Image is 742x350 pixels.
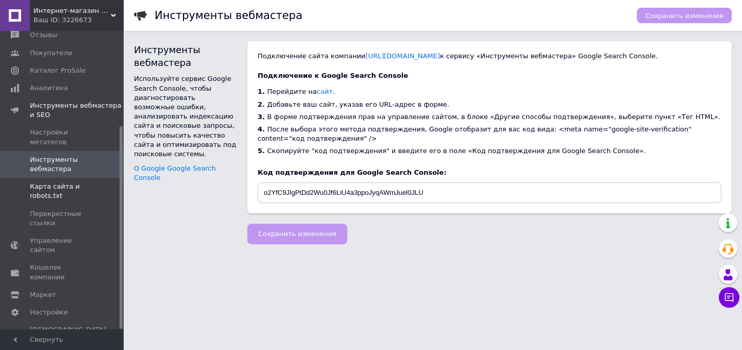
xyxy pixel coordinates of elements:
span: Управление сайтом [30,236,95,255]
div: Используйте сервис Google Search Console, чтобы диагностировать возможные ошибки, анализировать и... [134,74,237,159]
li: Добавьте ваш сайт, указав его URL-адрес в форме. [258,98,721,111]
span: Маркет [30,290,56,299]
button: Чат с покупателем [719,287,739,308]
span: Перекрестные ссылки [30,209,95,228]
div: Ваш ID: 3226673 [33,15,124,25]
span: Настройки [30,308,68,317]
li: В форме подтверждения прав на управление сайтом, в блоке «Другие способы подтверждения», выберите... [258,111,721,123]
a: сайт [317,88,333,95]
input: Например: RCDt5CnR1Gh7l1YOCPTx6a4aTIYvmgNmSEX+/ODapqQ= [258,182,721,203]
span: Каталог ProSale [30,66,86,75]
span: Инструменты вебмастера [30,155,95,174]
span: Покупатели [30,48,72,58]
span: Интернет-магазин "Hozprodukt" [33,6,111,15]
li: После выбора этого метода подтверждения, Google отобразит для вас код вида: <meta name="google-si... [258,123,721,145]
a: [URL][DOMAIN_NAME] [365,52,440,60]
li: Скопируйте "код подтверждения" и введите его в поле «Код подтверждения для Google Search Console». [258,145,721,157]
div: Подключение к Google Search Console [258,71,721,80]
h1: Инструменты вебмастера [155,9,302,22]
span: Настройки метатегов [30,128,95,146]
span: Инструменты вебмастера и SEO [30,101,124,120]
span: Карта сайта и robots.txt [30,182,95,201]
div: Подключение сайта компании к сервису «Инструменты вебмастера» Google Search Console. [258,52,721,61]
li: Перейдите на . [258,86,721,98]
div: Инструменты вебмастера [134,43,237,69]
span: Код подтверждения для Google Search Console: [258,168,721,177]
span: Кошелек компании [30,263,95,281]
a: О Google Google Search Console [134,164,216,181]
span: Аналитика [30,84,68,93]
span: Отзывы [30,30,57,40]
